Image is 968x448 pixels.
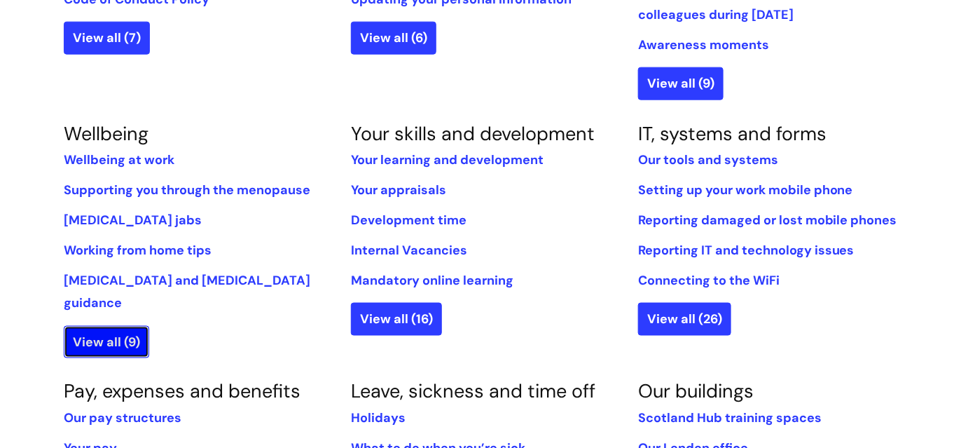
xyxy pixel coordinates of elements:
a: View all (16) [351,303,442,335]
a: Your skills and development [351,121,595,146]
a: View all (9) [638,67,724,100]
a: View all (26) [638,303,731,335]
a: View all (7) [64,22,150,54]
a: Supporting you through the menopause [64,182,310,198]
a: [MEDICAL_DATA] and [MEDICAL_DATA] guidance [64,272,310,311]
a: Your learning and development [351,151,544,168]
a: Internal Vacancies [351,242,467,259]
a: IT, systems and forms [638,121,827,146]
a: Development time [351,212,466,229]
a: Leave, sickness and time off [351,379,595,404]
a: Wellbeing at work [64,151,174,168]
a: Wellbeing [64,121,148,146]
a: View all (6) [351,22,436,54]
a: Setting up your work mobile phone [638,182,853,198]
a: Scotland Hub training spaces [638,410,822,427]
a: Connecting to the WiFi [638,272,780,289]
a: Our tools and systems [638,151,778,168]
a: Our buildings [638,379,754,404]
a: Mandatory online learning [351,272,513,289]
a: Reporting IT and technology issues [638,242,855,259]
a: [MEDICAL_DATA] jabs [64,212,202,229]
a: View all (9) [64,326,149,358]
a: Your appraisals [351,182,446,198]
a: Working from home tips [64,242,212,259]
a: Awareness moments [638,36,769,53]
a: Holidays [351,410,406,427]
a: Pay, expenses and benefits [64,379,300,404]
a: Reporting damaged or lost mobile phones [638,212,897,229]
a: Our pay structures [64,410,181,427]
